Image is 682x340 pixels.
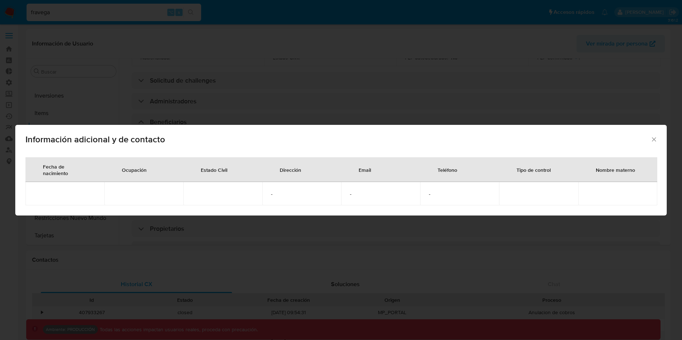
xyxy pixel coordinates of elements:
span: - [350,191,411,197]
div: Dirección [271,161,310,178]
button: Cerrar [650,136,657,142]
span: - [271,191,332,197]
div: Tipo de control [508,161,559,178]
div: Ocupación [113,161,155,178]
div: Fecha de nacimiento [34,158,96,182]
span: Información adicional y de contacto [25,135,650,144]
div: Teléfono [429,161,466,178]
div: Email [350,161,380,178]
div: Nombre materno [587,161,644,178]
span: - [429,191,490,197]
div: Estado Civil [192,161,236,178]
